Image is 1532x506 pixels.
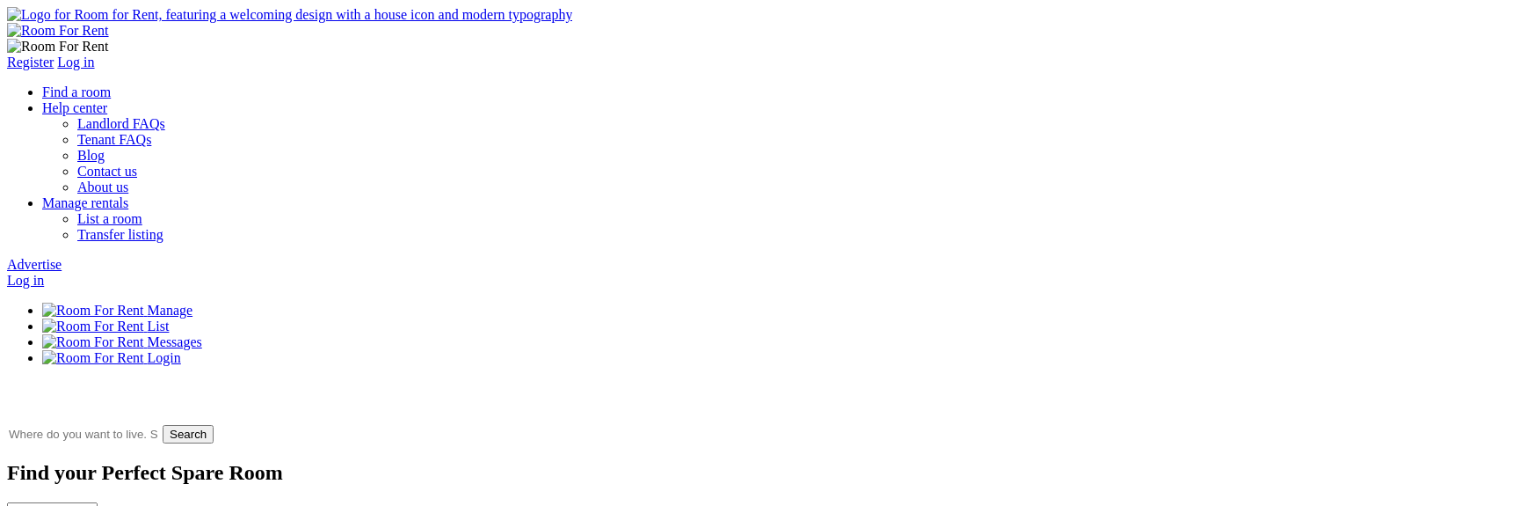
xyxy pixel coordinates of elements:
a: Help center [42,100,107,115]
a: About us [77,180,128,194]
a: Manage [42,303,192,318]
a: Tenant FAQs [77,132,151,147]
a: Login [42,350,181,365]
a: Messages [42,334,202,349]
span: List [148,319,170,334]
span: Login [148,350,181,365]
img: Room For Rent [42,319,144,334]
span: Manage [148,303,193,318]
img: Room For Rent [42,350,144,366]
a: Contact us [77,164,137,179]
img: Room For Rent [42,303,144,319]
input: Search [163,425,214,444]
a: Landlord FAQs [77,116,165,131]
img: Room For Rent [7,39,109,55]
a: Register [7,55,54,70]
span: Messages [148,334,202,349]
a: Log in [57,55,94,70]
h1: Search for a spare room [7,384,1525,407]
a: Blog [77,148,105,163]
a: Transfer listing [77,227,163,242]
strong: Find your Perfect Spare Room [7,461,283,484]
input: Where do you want to live. Search by town or postcode [7,427,159,442]
a: List a room [77,211,142,226]
img: Room For Rent [42,334,144,350]
img: Room For Rent [7,23,109,39]
a: Manage rentals [42,195,128,210]
a: Find a room [42,84,111,99]
a: Log in [7,273,44,288]
a: List [42,319,169,334]
a: Advertise [7,257,62,272]
img: Logo for Room for Rent, featuring a welcoming design with a house icon and modern typography [7,7,572,23]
